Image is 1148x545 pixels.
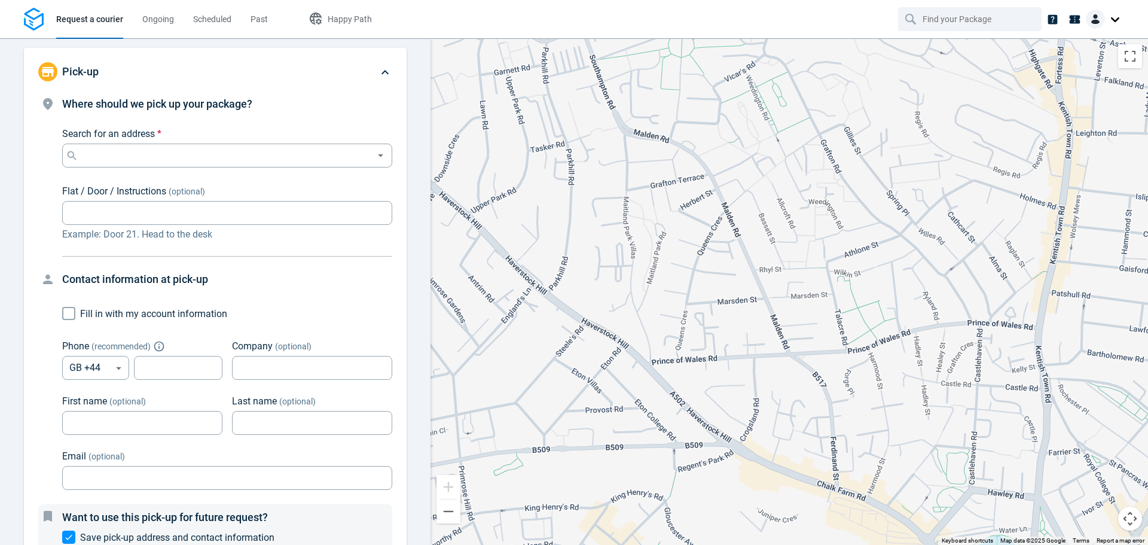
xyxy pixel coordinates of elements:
span: Phone [62,340,89,352]
p: Example: Door 21. Head to the desk [62,227,392,242]
a: Report a map error [1097,537,1144,544]
button: Explain "Recommended" [155,343,163,350]
span: Last name [232,395,277,407]
button: Keyboard shortcuts [942,537,993,545]
a: Terms [1073,537,1089,544]
span: Want to use this pick-up for future request? [62,511,268,523]
span: Request a courier [56,14,123,24]
button: Zoom in [436,475,460,499]
img: Logo [24,8,44,31]
span: Past [251,14,268,24]
span: Flat / Door / Instructions [62,185,166,197]
button: Open [373,148,388,163]
button: Zoom out [436,500,460,523]
span: (optional) [169,187,205,196]
span: (optional) [109,397,146,406]
span: (optional) [279,397,316,406]
div: GB +44 [62,356,129,380]
span: Fill in with my account information [80,308,227,319]
span: (optional) [275,342,312,351]
h4: Contact information at pick-up [62,271,392,288]
span: ( recommended ) [91,342,151,351]
span: Search for an address [62,128,155,139]
button: Map camera controls [1118,507,1142,531]
span: First name [62,395,107,407]
span: Company [232,340,273,352]
span: Where should we pick up your package? [62,98,252,110]
span: Pick-up [62,65,99,78]
a: Open this area in Google Maps (opens a new window) [433,529,473,545]
span: (optional) [88,452,125,461]
input: Find your Package [923,8,1019,31]
img: Google [433,529,473,545]
span: Email [62,450,86,462]
span: Map data ©2025 Google [1000,537,1065,544]
span: Happy Path [328,14,372,24]
span: Scheduled [193,14,231,24]
button: Toggle fullscreen view [1118,44,1142,68]
img: Client [1086,10,1105,29]
span: Save pick-up address and contact information [80,532,274,543]
div: Pick-up [24,48,407,96]
span: Ongoing [142,14,174,24]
